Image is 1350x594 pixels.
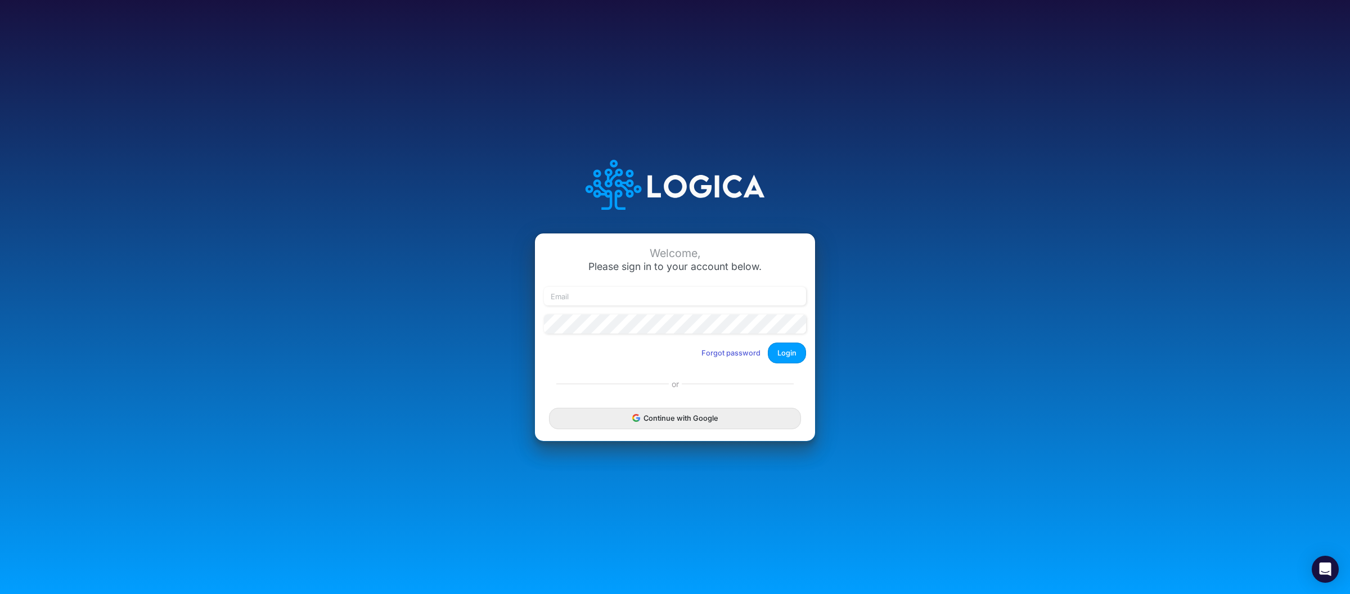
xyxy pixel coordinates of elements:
[1312,556,1339,583] div: Open Intercom Messenger
[588,260,762,272] span: Please sign in to your account below.
[544,287,806,306] input: Email
[544,247,806,260] div: Welcome,
[694,344,768,362] button: Forgot password
[768,343,806,363] button: Login
[549,408,801,429] button: Continue with Google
